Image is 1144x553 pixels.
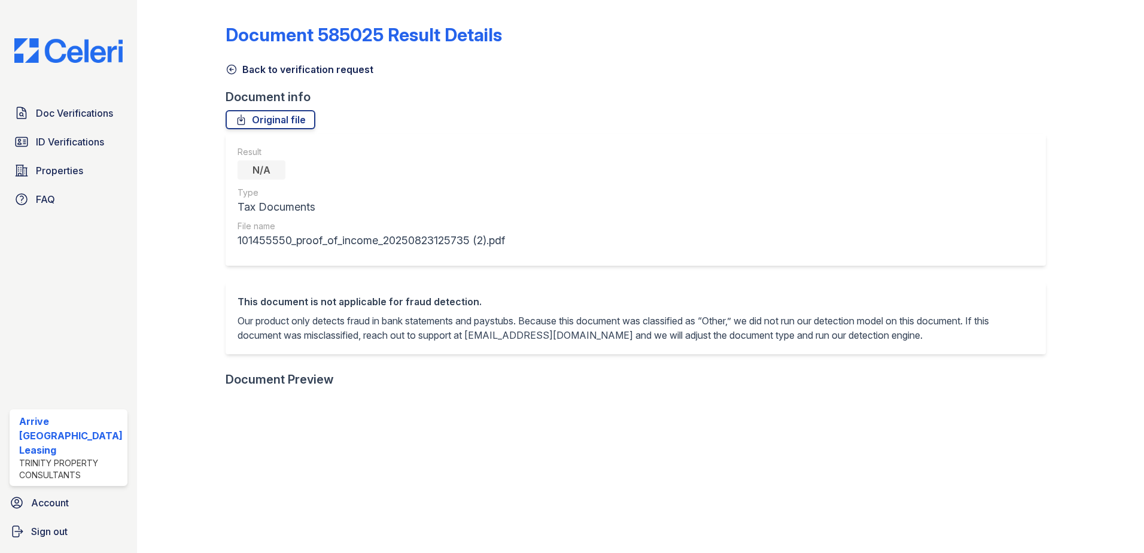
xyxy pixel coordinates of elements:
[19,414,123,457] div: Arrive [GEOGRAPHIC_DATA] Leasing
[10,187,127,211] a: FAQ
[10,130,127,154] a: ID Verifications
[10,159,127,183] a: Properties
[226,24,502,45] a: Document 585025 Result Details
[226,371,334,388] div: Document Preview
[238,314,1035,342] p: Our product only detects fraud in bank statements and paystubs. Because this document was classif...
[238,232,505,249] div: 101455550_proof_of_income_20250823125735 (2).pdf
[226,110,315,129] a: Original file
[19,457,123,481] div: Trinity Property Consultants
[36,192,55,206] span: FAQ
[31,524,68,539] span: Sign out
[5,38,132,63] img: CE_Logo_Blue-a8612792a0a2168367f1c8372b55b34899dd931a85d93a1a3d3e32e68fde9ad4.png
[238,294,1035,309] div: This document is not applicable for fraud detection.
[226,89,1056,105] div: Document info
[10,101,127,125] a: Doc Verifications
[238,187,505,199] div: Type
[36,163,83,178] span: Properties
[238,220,505,232] div: File name
[238,199,505,215] div: Tax Documents
[226,62,373,77] a: Back to verification request
[36,135,104,149] span: ID Verifications
[36,106,113,120] span: Doc Verifications
[238,160,285,180] div: N/A
[31,496,69,510] span: Account
[238,146,505,158] div: Result
[5,519,132,543] a: Sign out
[5,491,132,515] a: Account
